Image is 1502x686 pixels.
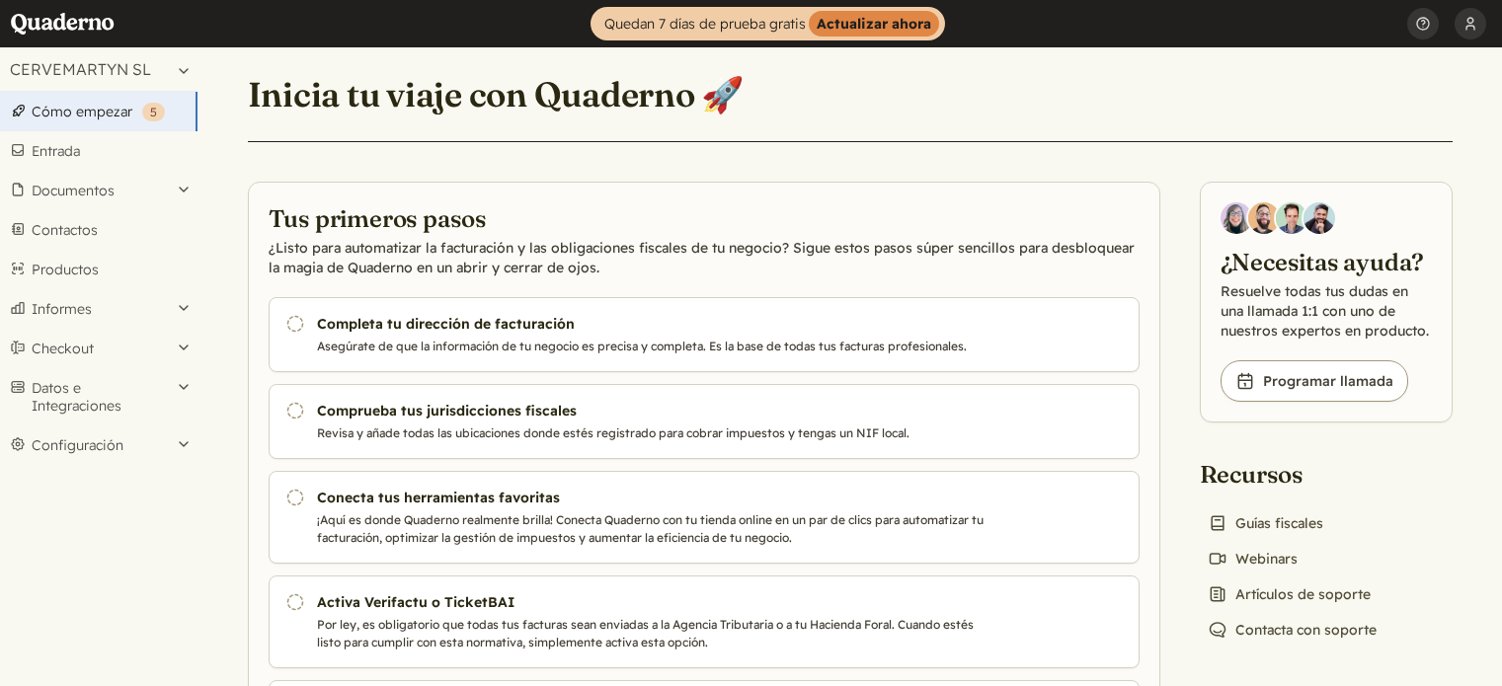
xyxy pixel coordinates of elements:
[269,384,1140,459] a: Comprueba tus jurisdicciones fiscales Revisa y añade todas las ubicaciones donde estés registrado...
[1200,509,1331,537] a: Guías fiscales
[317,314,990,334] h3: Completa tu dirección de facturación
[1221,202,1252,234] img: Diana Carrasco, Account Executive at Quaderno
[269,575,1140,668] a: Activa Verifactu o TicketBAI Por ley, es obligatorio que todas tus facturas sean enviadas a la Ag...
[1200,458,1384,490] h2: Recursos
[269,202,1140,234] h2: Tus primeros pasos
[1200,580,1379,608] a: Artículos de soporte
[317,488,990,507] h3: Conecta tus herramientas favoritas
[317,592,990,612] h3: Activa Verifactu o TicketBAI
[809,11,939,37] strong: Actualizar ahora
[150,105,157,119] span: 5
[269,297,1140,372] a: Completa tu dirección de facturación Asegúrate de que la información de tu negocio es precisa y c...
[1304,202,1335,234] img: Javier Rubio, DevRel at Quaderno
[317,511,990,547] p: ¡Aquí es donde Quaderno realmente brilla! Conecta Quaderno con tu tienda online en un par de clic...
[317,616,990,651] p: Por ley, es obligatorio que todas tus facturas sean enviadas a la Agencia Tributaria o a tu Hacie...
[317,338,990,355] p: Asegúrate de que la información de tu negocio es precisa y completa. Es la base de todas tus fact...
[317,401,990,420] h3: Comprueba tus jurisdicciones fiscales
[269,471,1140,564] a: Conecta tus herramientas favoritas ¡Aquí es donde Quaderno realmente brilla! Conecta Quaderno con...
[1276,202,1307,234] img: Ivo Oltmans, Business Developer at Quaderno
[1221,246,1432,277] h2: ¿Necesitas ayuda?
[591,7,945,40] a: Quedan 7 días de prueba gratisActualizar ahora
[1200,616,1384,644] a: Contacta con soporte
[248,73,745,116] h1: Inicia tu viaje con Quaderno 🚀
[269,238,1140,277] p: ¿Listo para automatizar la facturación y las obligaciones fiscales de tu negocio? Sigue estos pas...
[317,424,990,442] p: Revisa y añade todas las ubicaciones donde estés registrado para cobrar impuestos y tengas un NIF...
[1221,360,1408,402] a: Programar llamada
[1221,281,1432,341] p: Resuelve todas tus dudas en una llamada 1:1 con uno de nuestros expertos en producto.
[1200,545,1305,572] a: Webinars
[1248,202,1280,234] img: Jairo Fumero, Account Executive at Quaderno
